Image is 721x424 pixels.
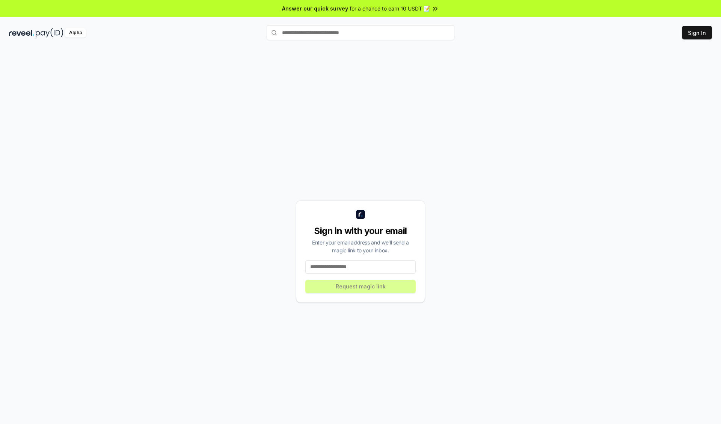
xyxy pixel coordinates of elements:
img: reveel_dark [9,28,34,38]
div: Alpha [65,28,86,38]
img: logo_small [356,210,365,219]
img: pay_id [36,28,63,38]
div: Sign in with your email [305,225,416,237]
button: Sign In [682,26,712,39]
span: Answer our quick survey [282,5,348,12]
div: Enter your email address and we’ll send a magic link to your inbox. [305,238,416,254]
span: for a chance to earn 10 USDT 📝 [350,5,430,12]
